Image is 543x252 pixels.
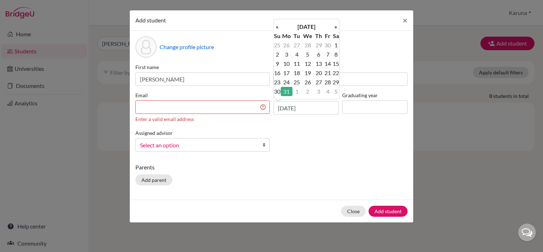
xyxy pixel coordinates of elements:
td: 31 [281,87,292,96]
td: 27 [314,78,323,87]
span: Help [16,5,31,11]
td: 29 [332,78,339,87]
td: 5 [301,50,314,59]
td: 4 [292,50,301,59]
th: Su [274,31,281,41]
td: 8 [332,50,339,59]
button: Add parent [135,174,172,185]
td: 23 [274,78,281,87]
td: 15 [332,59,339,68]
td: 16 [274,68,281,78]
td: 26 [281,41,292,50]
span: Add student [135,17,166,23]
button: Add student [369,206,408,217]
td: 11 [292,59,301,68]
td: 21 [323,68,332,78]
td: 25 [292,78,301,87]
td: 1 [292,87,301,96]
div: Enter a valid email address [135,115,270,123]
td: 28 [301,41,314,50]
td: 13 [314,59,323,68]
td: 28 [323,78,332,87]
td: 3 [314,87,323,96]
div: Profile picture [135,36,157,58]
td: 19 [301,68,314,78]
button: Close [397,10,413,30]
span: Select an option [140,141,256,150]
label: Assigned advisor [135,129,173,137]
button: Close [341,206,366,217]
td: 9 [274,59,281,68]
td: 30 [323,41,332,50]
th: Mo [281,31,292,41]
td: 24 [281,78,292,87]
label: Email [135,91,270,99]
th: Fr [323,31,332,41]
td: 29 [314,41,323,50]
td: 14 [323,59,332,68]
td: 5 [332,87,339,96]
td: 27 [292,41,301,50]
td: 6 [314,50,323,59]
input: dd/mm/yyyy [273,101,339,115]
td: 26 [301,78,314,87]
td: 10 [281,59,292,68]
label: Surname [273,63,408,71]
td: 3 [281,50,292,59]
td: 25 [274,41,281,50]
label: Graduating year [342,91,408,99]
td: 7 [323,50,332,59]
span: × [403,15,408,25]
td: 2 [301,87,314,96]
td: 17 [281,68,292,78]
td: 20 [314,68,323,78]
th: « [274,22,281,31]
th: We [301,31,314,41]
td: 12 [301,59,314,68]
td: 1 [332,41,339,50]
th: Tu [292,31,301,41]
td: 30 [274,87,281,96]
td: 22 [332,68,339,78]
th: Sa [332,31,339,41]
label: First name [135,63,270,71]
td: 4 [323,87,332,96]
td: 2 [274,50,281,59]
td: 18 [292,68,301,78]
th: [DATE] [281,22,332,31]
th: » [332,22,339,31]
p: Parents [135,163,408,172]
th: Th [314,31,323,41]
